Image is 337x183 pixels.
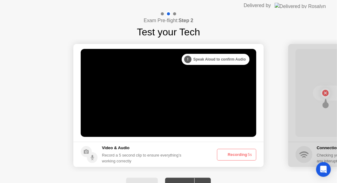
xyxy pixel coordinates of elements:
[248,152,252,157] span: 5s
[182,54,250,65] div: Speak Aloud to confirm Audio
[275,3,326,8] img: Delivered by Rosalyn
[102,152,184,164] div: Record a 5 second clip to ensure everything’s working correctly
[179,18,193,23] b: Step 2
[244,2,271,9] div: Delivered by
[184,56,192,63] div: !
[316,162,331,177] div: Open Intercom Messenger
[144,17,193,24] h4: Exam Pre-flight:
[217,149,256,161] button: Recording5s
[137,25,200,39] h1: Test your Tech
[188,56,196,63] div: . . .
[102,145,184,151] h5: Video & Audio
